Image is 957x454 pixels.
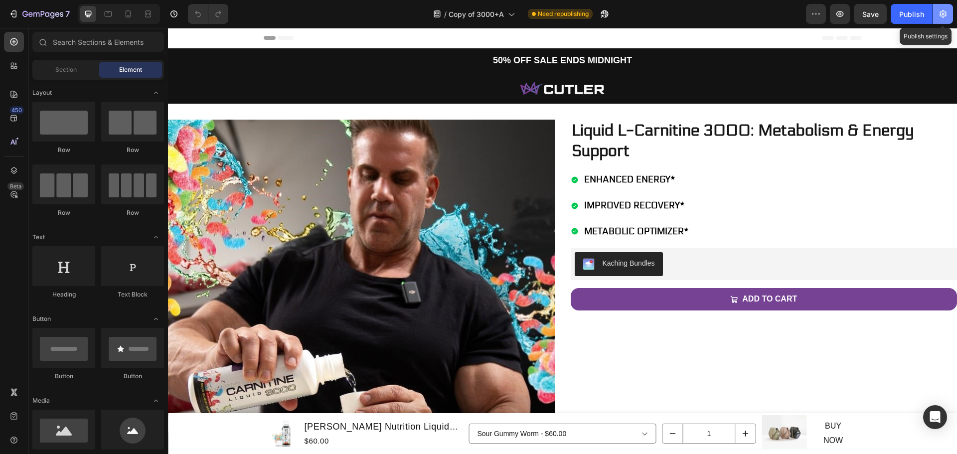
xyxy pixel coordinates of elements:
div: Row [101,146,164,154]
span: Copy of 3000+A [449,9,504,19]
button: 7 [4,4,74,24]
img: gempages_514502434173748208-913886ad-2810-475d-90bb-db02f6377833.png [349,49,439,72]
div: Undo/Redo [188,4,228,24]
div: Row [32,208,95,217]
span: 50% OFF SALE ENDS MIDNIGHT [325,27,464,37]
button: Save [854,4,887,24]
span: Media [32,396,50,405]
button: increment [568,396,588,415]
span: Save [862,10,879,18]
span: ENHANCED ENERGY* [416,146,507,157]
img: KachingBundles.png [415,230,427,242]
span: Button [32,314,51,323]
div: Kaching Bundles [435,230,487,241]
p: 7 [65,8,70,20]
h1: Liquid L-Carnitine 3000: Metabolism & Energy Support [403,92,790,135]
div: Button [101,372,164,381]
span: Toggle open [148,229,164,245]
span: METABOLIC OPTIMIZER* [416,198,521,209]
div: Row [32,146,95,154]
iframe: Design area [168,28,957,454]
span: Text [32,233,45,242]
span: Toggle open [148,85,164,101]
span: Toggle open [148,311,164,327]
span: / [444,9,447,19]
div: Text Block [101,290,164,299]
div: Heading [32,290,95,299]
button: Publish [891,4,933,24]
div: Row [101,208,164,217]
div: Open Intercom Messenger [923,405,947,429]
span: Section [55,65,77,74]
span: Element [119,65,142,74]
div: ADD TO CART [574,264,629,279]
span: Layout [32,88,52,97]
span: Need republishing [538,9,589,18]
span: IMPROVED RECOVERY* [416,172,517,183]
p: BUY NOW [655,391,676,420]
span: Toggle open [148,393,164,409]
a: BUY NOW [643,387,688,424]
div: Publish [899,9,924,19]
button: decrement [495,396,515,415]
div: Button [32,372,95,381]
div: 450 [9,106,24,114]
button: Kaching Bundles [407,224,495,248]
div: Beta [7,182,24,190]
input: quantity [515,396,568,415]
input: Search Sections & Elements [32,32,164,52]
button: ADD TO CART [403,260,790,283]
